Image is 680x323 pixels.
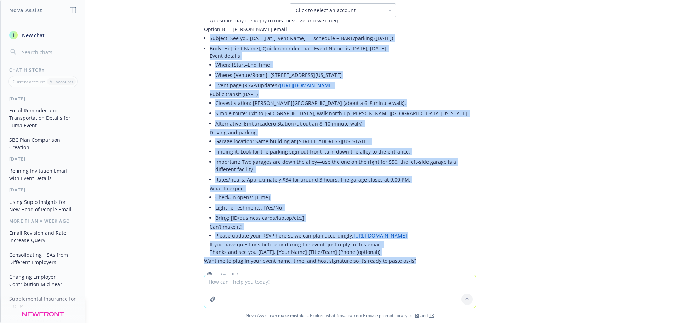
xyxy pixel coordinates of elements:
[290,3,396,17] button: Click to select an account
[210,52,476,60] p: Event details
[210,241,476,248] p: If you have questions before or during the event, just reply to this email.
[204,257,476,264] p: Want me to plug in your event name, time, and host signature so it’s ready to paste as-is?
[215,70,476,80] li: Where: [Venue/Room], [STREET_ADDRESS][US_STATE]
[6,105,80,131] button: Email Reminder and Transportation Details for Luma Event
[210,45,476,52] p: Body: Hi [First Name], Quick reminder that [Event Name] is [DATE], [DATE].
[353,232,407,239] a: [URL][DOMAIN_NAME]
[21,47,77,57] input: Search chats
[296,7,356,14] span: Click to select an account
[6,29,80,41] button: New chat
[50,79,73,85] p: All accounts
[429,312,434,318] a: TR
[215,230,476,241] li: Please update your RSVP here so we can plan accordingly:
[215,80,476,90] li: Event page (RSVP/updates):
[1,218,85,224] div: More than a week ago
[1,67,85,73] div: Chat History
[210,248,476,256] p: Thanks and see you [DATE], [Your Name] [Title/Team] [Phone (optional)]
[6,165,80,184] button: Refining Invitation Email with Event Details
[210,129,476,136] p: Driving and parking
[1,156,85,162] div: [DATE]
[415,312,419,318] a: BI
[215,213,476,223] li: Bring: [ID/business cards/laptop/etc.]
[215,118,476,129] li: Alternative: Embarcadero Station (about an 8–10 minute walk).
[215,108,476,118] li: Simple route: Exit to [GEOGRAPHIC_DATA], walk north up [PERSON_NAME][GEOGRAPHIC_DATA][US_STATE].
[6,134,80,153] button: SBC Plan Comparison Creation
[6,271,80,290] button: Changing Employer Contribution Mid-Year
[210,223,476,230] p: Can’t make it?
[215,98,476,108] li: Closest station: [PERSON_NAME][GEOGRAPHIC_DATA] (about a 6–8 minute walk).
[13,79,45,85] p: Current account
[204,26,476,33] p: Option B — [PERSON_NAME] email
[1,96,85,102] div: [DATE]
[210,34,476,42] p: Subject: See you [DATE] at [Event Name] — schedule + BART/parking ([DATE])
[215,136,476,146] li: Garage location: Same building at [STREET_ADDRESS][US_STATE].
[6,249,80,268] button: Consolidating HSAs from Different Employers
[215,146,476,157] li: Finding it: Look for the parking sign out front; turn down the alley to the entrance.
[6,227,80,246] button: Email Revision and Rate Increase Query
[215,202,476,213] li: Light refreshments: [Yes/No]
[210,17,476,24] p: Questions day-of? Reply to this message and we’ll help.
[6,196,80,215] button: Using Supio Insights for New Head of People Email
[206,272,213,278] svg: Copy to clipboard
[210,90,476,98] p: Public transit (BART)
[215,157,476,174] li: Important: Two garages are down the alley—use the one on the right for 550; the left-side garage ...
[9,6,42,14] h1: Nova Assist
[1,187,85,193] div: [DATE]
[215,174,476,185] li: Rates/hours: Approximately $34 for around 3 hours. The garage closes at 9:00 PM.
[229,270,241,280] button: Thumbs down
[3,308,677,323] span: Nova Assist can make mistakes. Explore what Nova can do: Browse prompt library for and
[6,293,80,312] button: Supplemental Insurance for HDHP
[21,32,45,39] span: New chat
[215,192,476,202] li: Check‑in opens: [Time]
[215,60,476,70] li: When: [Start–End Time]
[280,82,334,89] a: [URL][DOMAIN_NAME]
[210,185,476,192] p: What to expect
